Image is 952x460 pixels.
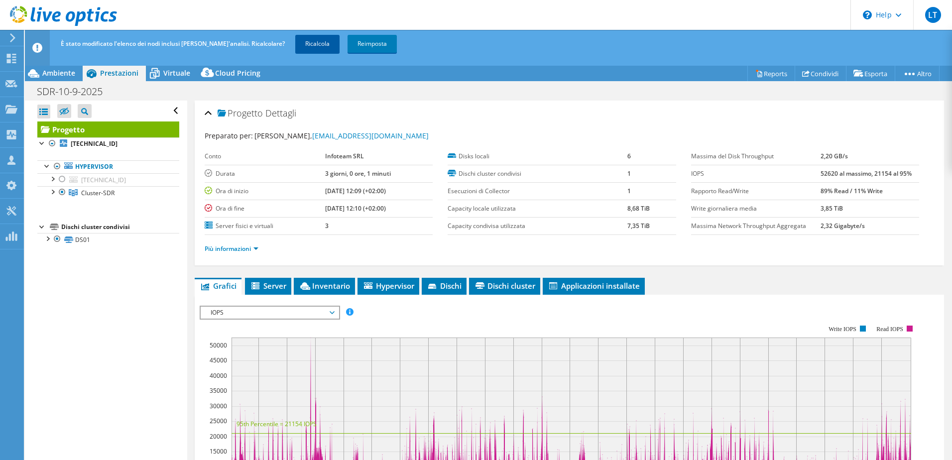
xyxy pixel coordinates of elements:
[325,187,386,195] b: [DATE] 12:09 (+02:00)
[210,432,227,441] text: 20000
[37,186,179,199] a: Cluster-SDR
[61,39,285,48] span: È stato modificato l'elenco dei nodi inclusi [PERSON_NAME]'analisi. Ricalcolare?
[795,66,846,81] a: Condividi
[627,169,631,178] b: 1
[218,109,263,118] span: Progetto
[448,151,627,161] label: Disks locali
[548,281,640,291] span: Applicazioni installate
[205,204,325,214] label: Ora di fine
[32,86,118,97] h1: SDR-10-9-2025
[691,169,821,179] label: IOPS
[312,131,429,140] a: [EMAIL_ADDRESS][DOMAIN_NAME]
[448,186,627,196] label: Esecuzioni di Collector
[325,204,386,213] b: [DATE] 12:10 (+02:00)
[691,204,821,214] label: Write giornaliera media
[448,221,627,231] label: Capacity condivisa utilizzata
[325,222,329,230] b: 3
[895,66,940,81] a: Altro
[210,371,227,380] text: 40000
[295,35,340,53] a: Ricalcola
[846,66,895,81] a: Esporta
[265,107,296,119] span: Dettagli
[37,173,179,186] a: [TECHNICAL_ID]
[627,222,650,230] b: 7,35 TiB
[210,356,227,364] text: 45000
[200,281,237,291] span: Grafici
[37,137,179,150] a: [TECHNICAL_ID]
[627,204,650,213] b: 8,68 TiB
[71,139,118,148] b: [TECHNICAL_ID]
[299,281,350,291] span: Inventario
[61,221,179,233] div: Dischi cluster condivisi
[37,121,179,137] a: Progetto
[210,402,227,410] text: 30000
[876,326,903,333] text: Read IOPS
[863,10,872,19] svg: \n
[821,222,865,230] b: 2,32 Gigabyte/s
[821,169,912,178] b: 52620 al massimo, 21154 al 95%
[925,7,941,23] span: LT
[691,186,821,196] label: Rapporto Read/Write
[205,221,325,231] label: Server fisici e virtuali
[747,66,795,81] a: Reports
[205,186,325,196] label: Ora di inizio
[210,447,227,456] text: 15000
[821,204,843,213] b: 3,85 TiB
[691,221,821,231] label: Massima Network Throughput Aggregata
[691,151,821,161] label: Massima del Disk Throughput
[474,281,535,291] span: Dischi cluster
[237,420,317,428] text: 95th Percentile = 21154 IOPS
[81,176,126,184] span: [TECHNICAL_ID]
[325,169,391,178] b: 3 giorni, 0 ore, 1 minuti
[205,244,258,253] a: Più informazioni
[254,131,429,140] span: [PERSON_NAME],
[362,281,414,291] span: Hypervisor
[100,68,138,78] span: Prestazioni
[448,204,627,214] label: Capacity locale utilizzata
[210,417,227,425] text: 25000
[210,341,227,349] text: 50000
[37,160,179,173] a: Hypervisor
[821,187,883,195] b: 89% Read / 11% Write
[250,281,286,291] span: Server
[206,307,334,319] span: IOPS
[205,131,253,140] label: Preparato per:
[627,187,631,195] b: 1
[42,68,75,78] span: Ambiente
[627,152,631,160] b: 6
[325,152,364,160] b: Infoteam SRL
[210,386,227,395] text: 35000
[215,68,260,78] span: Cloud Pricing
[205,151,325,161] label: Conto
[348,35,397,53] a: Reimposta
[81,189,115,197] span: Cluster-SDR
[448,169,627,179] label: Dischi cluster condivisi
[163,68,190,78] span: Virtuale
[37,233,179,246] a: DS01
[829,326,856,333] text: Write IOPS
[205,169,325,179] label: Durata
[821,152,848,160] b: 2,20 GB/s
[427,281,462,291] span: Dischi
